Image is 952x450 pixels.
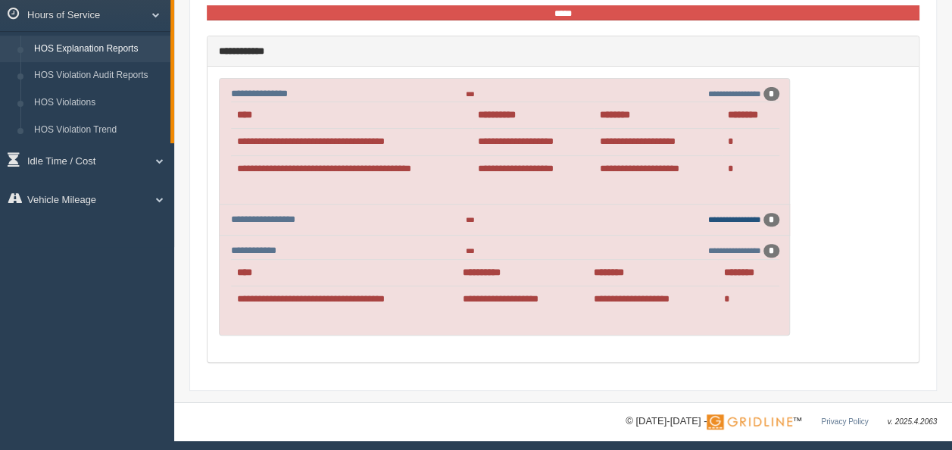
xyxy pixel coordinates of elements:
[707,414,792,430] img: Gridline
[821,417,868,426] a: Privacy Policy
[27,117,170,144] a: HOS Violation Trend
[27,62,170,89] a: HOS Violation Audit Reports
[27,89,170,117] a: HOS Violations
[888,417,937,426] span: v. 2025.4.2063
[626,414,937,430] div: © [DATE]-[DATE] - ™
[27,36,170,63] a: HOS Explanation Reports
